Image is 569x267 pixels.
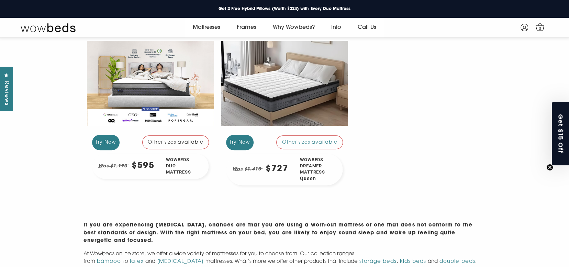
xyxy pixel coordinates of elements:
[228,18,265,37] a: Frames
[160,154,209,179] div: Wowbeds Duo Mattress
[226,135,254,150] div: Try Now
[213,4,356,13] a: Get 2 Free Hybrid Pillows (Worth $224) with Every Duo Mattress
[92,135,120,150] div: Try Now
[536,25,543,32] span: 0
[400,259,426,264] a: kids beds
[221,36,348,191] a: Try Now Other sizes available Was $1,410 $727 Wowbeds Dreamer MattressQueen
[265,18,323,37] a: Why Wowbeds?
[546,164,553,171] button: Close teaser
[552,102,569,165] div: Get $15 OffClose teaser
[132,162,155,170] div: $595
[98,162,129,170] em: Was $1,190
[534,21,546,33] a: 0
[130,259,144,264] a: latex
[83,223,472,243] strong: If you are experiencing [MEDICAL_DATA], chances are that you are using a worn-out mattress or one...
[97,259,121,264] a: bamboo
[439,259,475,264] a: double beds
[266,165,289,174] div: $727
[294,154,343,185] div: Wowbeds Dreamer Mattress
[142,135,209,149] div: Other sizes available
[323,18,349,37] a: Info
[359,259,397,264] a: storage beds
[157,259,204,264] a: [MEDICAL_DATA]
[232,165,263,174] em: Was $1,410
[185,18,228,37] a: Mattresses
[21,23,76,32] img: Wow Beds Logo
[276,135,343,149] div: Other sizes available
[87,36,214,184] a: Try Now Other sizes available Was $1,190 $595 Wowbeds Duo Mattress
[557,114,565,153] span: Get $15 Off
[349,18,384,37] a: Call Us
[2,81,11,105] span: Reviews
[300,175,332,182] span: Queen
